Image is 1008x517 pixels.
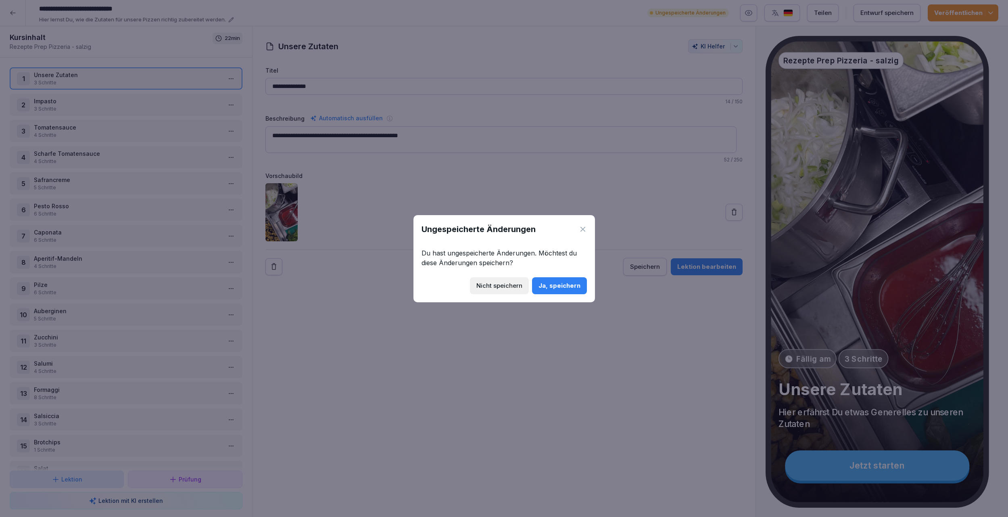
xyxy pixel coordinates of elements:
div: Nicht speichern [476,281,522,290]
button: Ja, speichern [532,277,587,294]
div: Ja, speichern [538,281,580,290]
p: Du hast ungespeicherte Änderungen. Möchtest du diese Änderungen speichern? [422,248,587,268]
h1: Ungespeicherte Änderungen [422,223,536,235]
button: Nicht speichern [470,277,529,294]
